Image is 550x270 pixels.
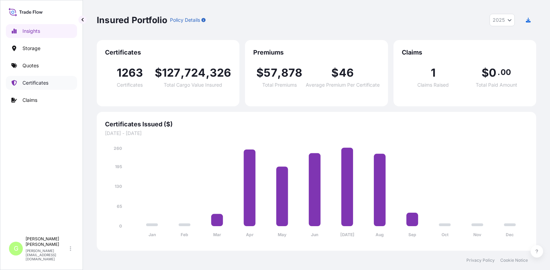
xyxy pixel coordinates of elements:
p: Insured Portfolio [97,15,167,26]
a: Claims [6,93,77,107]
span: 724 [184,67,206,78]
p: [PERSON_NAME][EMAIL_ADDRESS][DOMAIN_NAME] [26,249,68,261]
span: Premiums [253,48,379,57]
p: Certificates [22,79,48,86]
span: , [206,67,210,78]
tspan: Sep [408,232,416,237]
span: Total Premiums [262,83,297,87]
tspan: Mar [213,232,221,237]
span: 878 [281,67,303,78]
span: $ [256,67,264,78]
span: Certificates [117,83,143,87]
span: 57 [264,67,277,78]
span: 2025 [493,17,505,23]
span: , [181,67,184,78]
tspan: Feb [181,232,188,237]
tspan: Dec [506,232,514,237]
a: Insights [6,24,77,38]
span: G [14,245,18,252]
span: 00 [501,69,511,75]
tspan: Jan [149,232,156,237]
p: Claims [22,97,37,104]
tspan: 0 [119,223,122,229]
p: Quotes [22,62,39,69]
tspan: Oct [442,232,449,237]
span: 127 [162,67,181,78]
span: Total Cargo Value Insured [164,83,222,87]
a: Quotes [6,59,77,73]
tspan: 195 [115,164,122,169]
a: Storage [6,41,77,55]
tspan: 65 [117,204,122,209]
a: Cookie Notice [500,258,528,263]
tspan: 260 [114,146,122,151]
span: 1263 [117,67,143,78]
tspan: 130 [115,184,122,189]
span: . [497,69,500,75]
p: Storage [22,45,40,52]
span: Certificates Issued ($) [105,120,528,128]
a: Certificates [6,76,77,90]
button: Year Selector [490,14,515,26]
span: 326 [210,67,231,78]
span: $ [155,67,162,78]
tspan: Aug [376,232,384,237]
span: Average Premium Per Certificate [306,83,380,87]
p: Policy Details [170,17,200,23]
span: $ [482,67,489,78]
tspan: May [278,232,287,237]
p: Insights [22,28,40,35]
p: [PERSON_NAME] [PERSON_NAME] [26,236,68,247]
span: Total Paid Amount [476,83,517,87]
span: [DATE] - [DATE] [105,130,528,137]
span: 0 [489,67,496,78]
span: 46 [339,67,354,78]
tspan: [DATE] [340,232,354,237]
span: $ [331,67,339,78]
span: Claims [402,48,528,57]
tspan: Nov [473,232,482,237]
span: Claims Raised [417,83,449,87]
span: Certificates [105,48,231,57]
tspan: Jun [311,232,318,237]
tspan: Apr [246,232,254,237]
a: Privacy Policy [466,258,495,263]
span: 1 [431,67,436,78]
span: , [277,67,281,78]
